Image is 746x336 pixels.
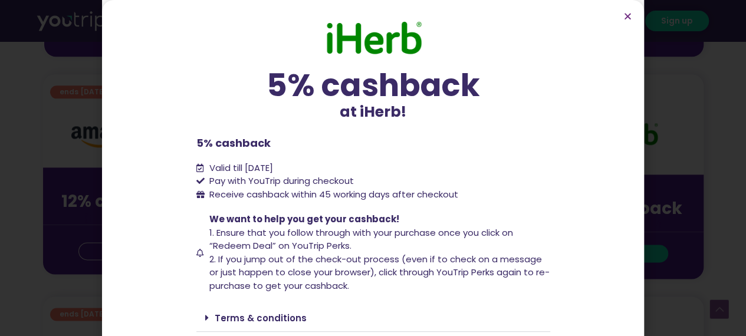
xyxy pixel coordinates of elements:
[196,70,550,101] div: 5% cashback
[209,213,399,225] span: We want to help you get your cashback!
[209,253,550,292] span: 2. If you jump out of the check-out process (even if to check on a message or just happen to clos...
[196,304,550,332] div: Terms & conditions
[196,70,550,123] div: at iHerb!
[206,174,354,188] span: Pay with YouTrip during checkout
[215,312,307,324] a: Terms & conditions
[206,188,458,202] span: Receive cashback within 45 working days after checkout
[209,226,513,252] span: 1. Ensure that you follow through with your purchase once you click on “Redeem Deal” on YouTrip P...
[623,12,632,21] a: Close
[206,162,273,175] span: Valid till [DATE]
[196,135,550,151] p: 5% cashback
